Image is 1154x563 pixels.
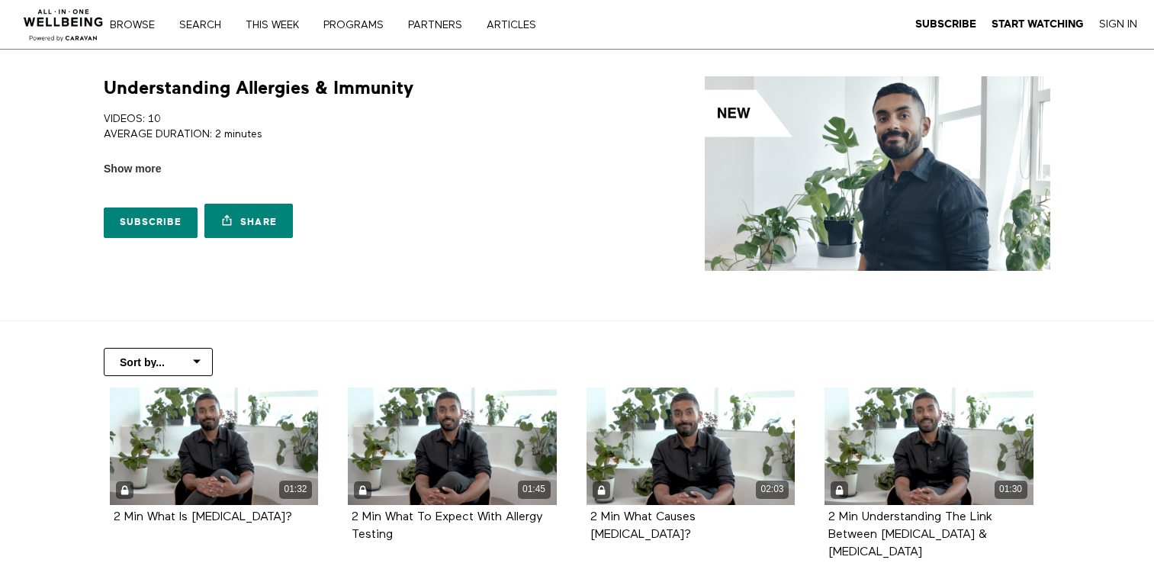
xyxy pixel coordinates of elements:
nav: Primary [121,17,567,32]
a: Share [204,204,293,238]
a: Browse [104,20,171,31]
div: 01:45 [518,481,551,498]
a: 2 Min What To Expect With Allergy Testing 01:45 [348,388,557,505]
a: 2 Min What Causes Hives? 02:03 [587,388,796,505]
a: 2 Min What Causes [MEDICAL_DATA]? [590,511,696,540]
a: 2 Min What Is [MEDICAL_DATA]? [114,511,292,523]
a: Subscribe [915,18,976,31]
a: Start Watching [992,18,1084,31]
strong: 2 Min What To Expect With Allergy Testing [352,511,543,541]
a: Search [174,20,237,31]
strong: Subscribe [915,18,976,30]
a: THIS WEEK [240,20,315,31]
strong: 2 Min Understanding The Link Between Allergies & Asthma [828,511,992,558]
h1: Understanding Allergies & Immunity [104,76,413,100]
a: 2 Min What To Expect With Allergy Testing [352,511,543,540]
div: 02:03 [756,481,789,498]
a: PARTNERS [403,20,478,31]
a: 2 Min Understanding The Link Between [MEDICAL_DATA] & [MEDICAL_DATA] [828,511,992,558]
a: Subscribe [104,208,198,238]
p: VIDEOS: 10 AVERAGE DURATION: 2 minutes [104,111,571,143]
img: Understanding Allergies & Immunity [705,76,1050,271]
div: 01:32 [279,481,312,498]
a: 2 Min Understanding The Link Between Allergies & Asthma 01:30 [825,388,1033,505]
a: 2 Min What Is Lactose Intolerance? 01:32 [110,388,319,505]
div: 01:30 [995,481,1027,498]
strong: 2 Min What Causes Hives? [590,511,696,541]
a: PROGRAMS [318,20,400,31]
strong: Start Watching [992,18,1084,30]
a: ARTICLES [481,20,552,31]
a: Sign In [1099,18,1137,31]
strong: 2 Min What Is Lactose Intolerance? [114,511,292,523]
span: Show more [104,161,161,177]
